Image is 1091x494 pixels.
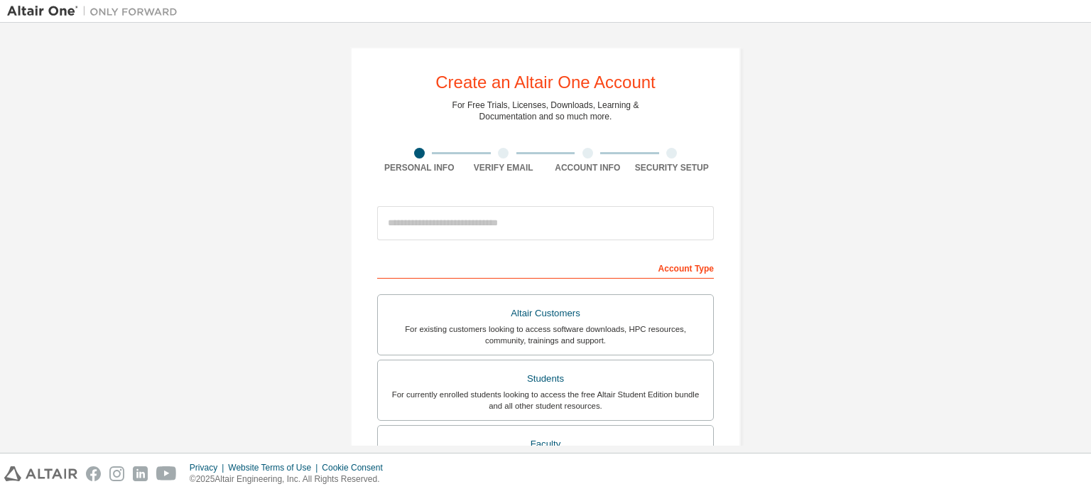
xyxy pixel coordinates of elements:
div: Account Info [545,162,630,173]
div: Personal Info [377,162,462,173]
div: Faculty [386,434,705,454]
img: linkedin.svg [133,466,148,481]
div: For Free Trials, Licenses, Downloads, Learning & Documentation and so much more. [452,100,639,122]
div: For existing customers looking to access software downloads, HPC resources, community, trainings ... [386,323,705,346]
img: youtube.svg [156,466,177,481]
div: Verify Email [462,162,546,173]
img: Altair One [7,4,185,18]
img: facebook.svg [86,466,101,481]
div: Website Terms of Use [228,462,322,473]
div: Altair Customers [386,304,705,323]
div: For currently enrolled students looking to access the free Altair Student Edition bundle and all ... [386,389,705,412]
img: altair_logo.svg [4,466,77,481]
p: © 2025 Altair Engineering, Inc. All Rights Reserved. [190,473,391,485]
img: instagram.svg [109,466,124,481]
div: Students [386,369,705,389]
div: Cookie Consent [322,462,391,473]
div: Security Setup [630,162,715,173]
div: Create an Altair One Account [435,74,656,91]
div: Account Type [377,256,714,279]
div: Privacy [190,462,228,473]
